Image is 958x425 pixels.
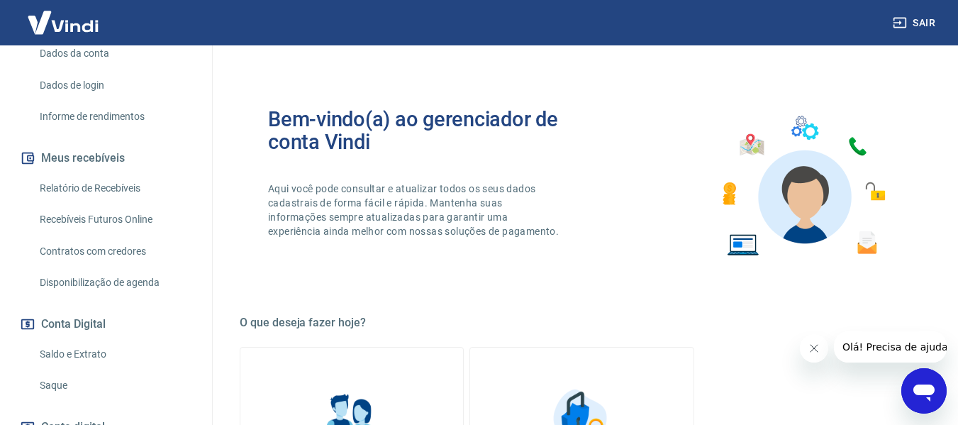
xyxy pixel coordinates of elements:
[34,102,195,131] a: Informe de rendimentos
[34,237,195,266] a: Contratos com credores
[240,316,924,330] h5: O que deseja fazer hoje?
[34,71,195,100] a: Dados de login
[9,10,119,21] span: Olá! Precisa de ajuda?
[34,205,195,234] a: Recebíveis Futuros Online
[17,1,109,44] img: Vindi
[17,143,195,174] button: Meus recebíveis
[268,108,582,153] h2: Bem-vindo(a) ao gerenciador de conta Vindi
[34,340,195,369] a: Saldo e Extrato
[268,182,562,238] p: Aqui você pode consultar e atualizar todos os seus dados cadastrais de forma fácil e rápida. Mant...
[901,368,947,414] iframe: Botão para abrir a janela de mensagens
[710,108,896,265] img: Imagem de um avatar masculino com diversos icones exemplificando as funcionalidades do gerenciado...
[17,309,195,340] button: Conta Digital
[834,331,947,363] iframe: Mensagem da empresa
[34,174,195,203] a: Relatório de Recebíveis
[890,10,941,36] button: Sair
[800,334,828,363] iframe: Fechar mensagem
[34,268,195,297] a: Disponibilização de agenda
[34,39,195,68] a: Dados da conta
[34,371,195,400] a: Saque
